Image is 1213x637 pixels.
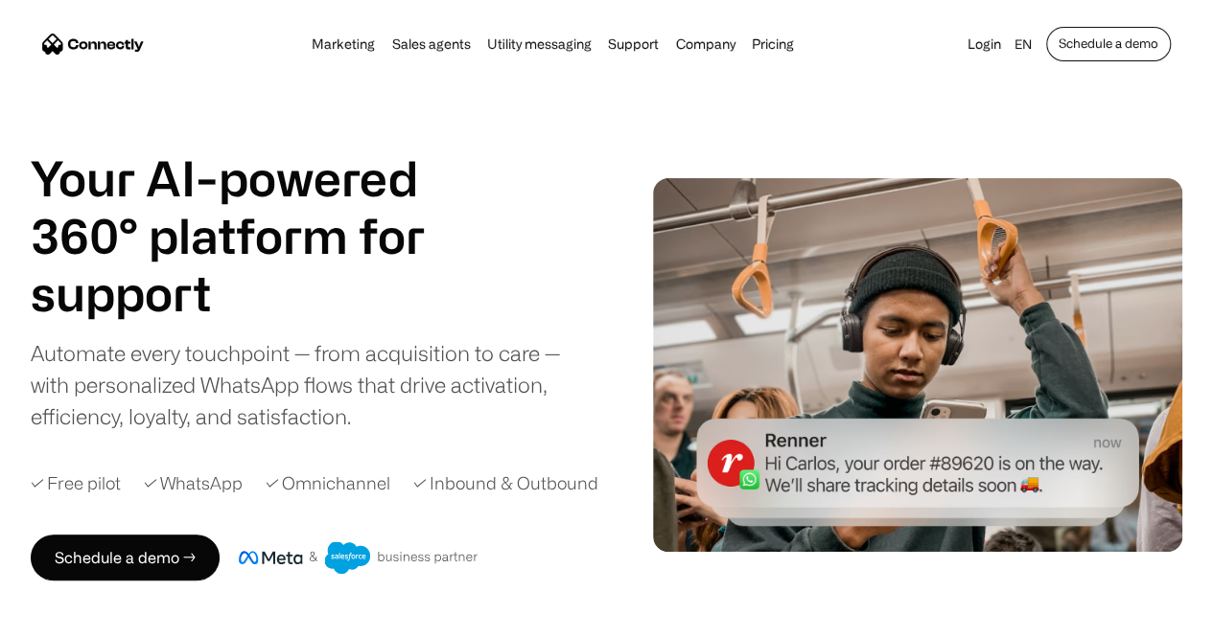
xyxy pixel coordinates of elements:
[669,31,740,57] div: Company
[31,264,472,322] div: 2 of 4
[306,36,381,52] a: Marketing
[31,470,121,496] div: ✓ Free pilot
[239,541,478,574] img: Meta and Salesforce business partner badge.
[385,36,476,52] a: Sales agents
[481,36,597,52] a: Utility messaging
[602,36,665,52] a: Support
[1007,31,1046,57] div: en
[144,470,243,496] div: ✓ WhatsApp
[675,31,735,57] div: Company
[31,149,472,264] h1: Your AI-powered 360° platform for
[38,603,115,630] ul: Language list
[42,30,144,58] a: home
[746,36,800,52] a: Pricing
[31,337,599,432] div: Automate every touchpoint — from acquisition to care — with personalized WhatsApp flows that driv...
[31,535,220,580] a: Schedule a demo →
[31,264,472,322] div: carousel
[413,470,598,496] div: ✓ Inbound & Outbound
[31,264,472,322] h1: support
[1046,27,1171,61] a: Schedule a demo
[1015,31,1032,57] div: en
[19,602,115,630] aside: Language selected: English
[266,470,390,496] div: ✓ Omnichannel
[962,31,1007,57] a: Login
